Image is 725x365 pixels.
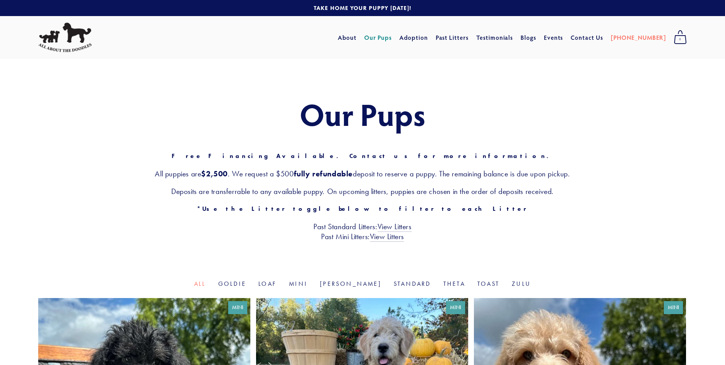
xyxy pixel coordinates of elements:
[338,31,357,44] a: About
[544,31,563,44] a: Events
[394,280,431,287] a: Standard
[197,205,528,212] strong: *Use the Litter toggle below to filter to each Litter
[512,280,531,287] a: Zulu
[611,31,666,44] a: [PHONE_NUMBER]
[218,280,246,287] a: Goldie
[477,280,500,287] a: Toast
[201,169,228,178] strong: $2,500
[289,280,308,287] a: Mini
[258,280,277,287] a: Loaf
[194,280,206,287] a: All
[38,97,687,131] h1: Our Pups
[521,31,536,44] a: Blogs
[378,222,412,232] a: View Litters
[320,280,381,287] a: [PERSON_NAME]
[38,169,687,179] h3: All puppies are . We request a $500 deposit to reserve a puppy. The remaining balance is due upon...
[436,33,469,41] a: Past Litters
[399,31,428,44] a: Adoption
[172,152,553,160] strong: Free Financing Available. Contact us for more information.
[364,31,392,44] a: Our Pups
[370,232,404,242] a: View Litters
[571,31,603,44] a: Contact Us
[443,280,465,287] a: Theta
[476,31,513,44] a: Testimonials
[38,186,687,196] h3: Deposits are transferrable to any available puppy. On upcoming litters, puppies are chosen in the...
[670,28,691,47] a: 0 items in cart
[294,169,353,178] strong: fully refundable
[674,34,687,44] span: 0
[38,23,92,52] img: All About The Doodles
[38,222,687,241] h3: Past Standard Litters: Past Mini Litters:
